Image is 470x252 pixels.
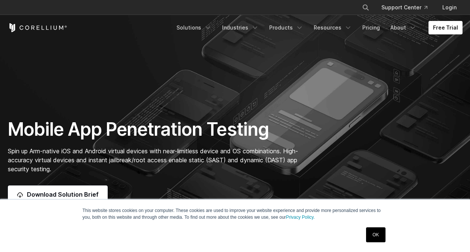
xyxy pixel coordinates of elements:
[309,21,356,34] a: Resources
[27,190,99,199] span: Download Solution Brief
[386,21,421,34] a: About
[8,23,67,32] a: Corellium Home
[172,21,216,34] a: Solutions
[218,21,263,34] a: Industries
[8,118,306,141] h1: Mobile App Penetration Testing
[265,21,308,34] a: Products
[428,21,463,34] a: Free Trial
[366,227,385,242] a: OK
[436,1,463,14] a: Login
[359,1,372,14] button: Search
[286,215,315,220] a: Privacy Policy.
[8,185,108,203] a: Download Solution Brief
[172,21,463,34] div: Navigation Menu
[83,207,388,221] p: This website stores cookies on your computer. These cookies are used to improve your website expe...
[375,1,433,14] a: Support Center
[353,1,463,14] div: Navigation Menu
[8,147,298,173] span: Spin up Arm-native iOS and Android virtual devices with near-limitless device and OS combinations...
[358,21,384,34] a: Pricing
